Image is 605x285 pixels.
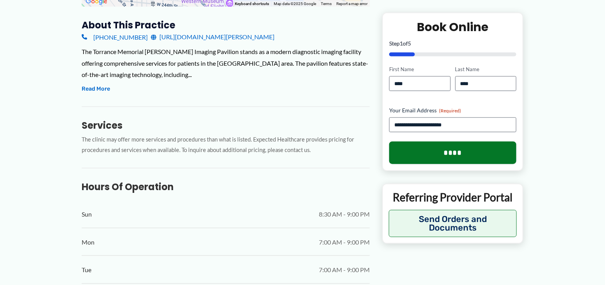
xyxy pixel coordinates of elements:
label: Last Name [455,66,516,73]
span: 5 [408,40,411,47]
h3: Services [82,119,370,131]
a: Report a map error [336,2,367,6]
span: 7:00 AM - 9:00 PM [319,264,370,276]
span: Sun [82,208,92,220]
div: The Torrance Memorial [PERSON_NAME] Imaging Pavilion stands as a modern diagnostic imaging facili... [82,46,370,80]
p: Referring Provider Portal [389,190,517,204]
button: Read More [82,84,110,94]
a: [PHONE_NUMBER] [82,31,148,43]
a: Terms (opens in new tab) [321,2,332,6]
button: Keyboard shortcuts [235,1,269,7]
h3: About this practice [82,19,370,31]
label: Your Email Address [389,107,516,114]
span: 8:30 AM - 9:00 PM [319,208,370,220]
span: Tue [82,264,91,276]
span: 1 [400,40,403,47]
h3: Hours of Operation [82,181,370,193]
span: (Required) [439,108,461,114]
h2: Book Online [389,19,516,35]
a: [URL][DOMAIN_NAME][PERSON_NAME] [151,31,275,43]
p: Step of [389,41,516,46]
p: The clinic may offer more services and procedures than what is listed. Expected Healthcare provid... [82,135,370,156]
span: Mon [82,236,94,248]
label: First Name [389,66,450,73]
button: Send Orders and Documents [389,210,517,237]
span: 7:00 AM - 9:00 PM [319,236,370,248]
span: Map data ©2025 Google [274,2,316,6]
